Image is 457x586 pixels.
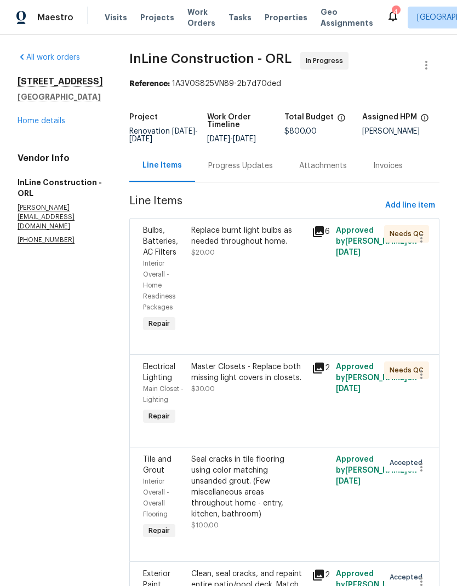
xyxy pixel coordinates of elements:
[187,7,215,28] span: Work Orders
[299,160,347,171] div: Attachments
[373,160,403,171] div: Invoices
[385,199,435,212] span: Add line item
[105,12,127,23] span: Visits
[143,478,169,518] span: Interior Overall - Overall Flooring
[312,361,329,375] div: 2
[37,12,73,23] span: Maestro
[337,113,346,128] span: The total cost of line items that have been proposed by Opendoor. This sum includes line items th...
[207,135,230,143] span: [DATE]
[191,225,305,247] div: Replace burnt light bulbs as needed throughout home.
[312,568,329,582] div: 2
[390,457,427,468] span: Accepted
[129,196,381,216] span: Line Items
[129,78,439,89] div: 1A3V0S825VN89-2b7d70ded
[191,386,215,392] span: $30.00
[18,54,80,61] a: All work orders
[208,160,273,171] div: Progress Updates
[207,113,285,129] h5: Work Order Timeline
[420,113,429,128] span: The hpm assigned to this work order.
[18,117,65,125] a: Home details
[392,7,399,18] div: 4
[18,153,103,164] h4: Vendor Info
[362,128,440,135] div: [PERSON_NAME]
[140,12,174,23] span: Projects
[306,55,347,66] span: In Progress
[233,135,256,143] span: [DATE]
[229,14,252,21] span: Tasks
[381,196,439,216] button: Add line item
[143,260,175,311] span: Interior Overall - Home Readiness Packages
[144,318,174,329] span: Repair
[336,249,361,256] span: [DATE]
[129,52,292,65] span: InLine Construction - ORL
[129,135,152,143] span: [DATE]
[390,228,428,239] span: Needs QC
[336,456,417,485] span: Approved by [PERSON_NAME] on
[191,361,305,383] div: Master Closets - Replace both missing light covers in closets.
[143,386,184,403] span: Main Closet - Lighting
[336,478,361,485] span: [DATE]
[143,456,172,474] span: Tile and Grout
[336,363,417,393] span: Approved by [PERSON_NAME] on
[18,177,103,199] h5: InLine Construction - ORL
[144,411,174,422] span: Repair
[191,249,215,256] span: $20.00
[336,227,417,256] span: Approved by [PERSON_NAME] on
[284,113,334,121] h5: Total Budget
[143,227,178,256] span: Bulbs, Batteries, AC Filters
[284,128,317,135] span: $800.00
[191,522,219,528] span: $100.00
[312,225,329,238] div: 6
[390,365,428,376] span: Needs QC
[362,113,417,121] h5: Assigned HPM
[321,7,373,28] span: Geo Assignments
[144,525,174,536] span: Repair
[142,160,182,171] div: Line Items
[129,113,158,121] h5: Project
[207,135,256,143] span: -
[129,128,198,143] span: Renovation
[336,385,361,393] span: [DATE]
[172,128,195,135] span: [DATE]
[390,572,427,583] span: Accepted
[143,363,175,382] span: Electrical Lighting
[129,80,170,88] b: Reference:
[265,12,307,23] span: Properties
[129,128,198,143] span: -
[191,454,305,520] div: Seal cracks in tile flooring using color matching unsanded grout. (Few miscellaneous areas throug...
